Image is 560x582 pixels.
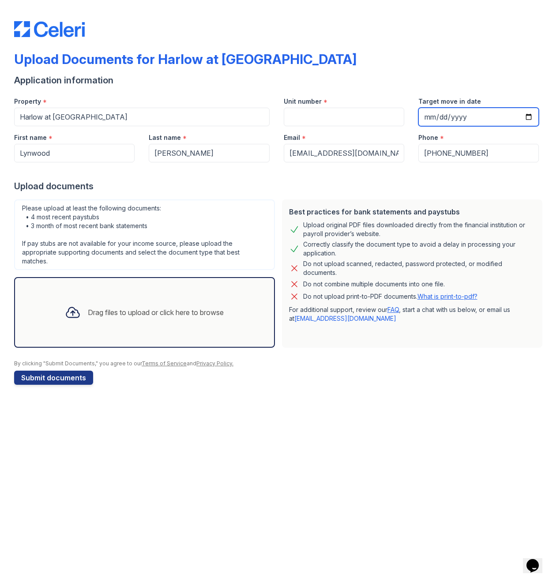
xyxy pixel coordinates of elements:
[14,133,47,142] label: First name
[523,547,551,573] iframe: chat widget
[418,133,438,142] label: Phone
[14,199,275,270] div: Please upload at least the following documents: • 4 most recent paystubs • 3 month of most recent...
[14,97,41,106] label: Property
[14,51,357,67] div: Upload Documents for Harlow at [GEOGRAPHIC_DATA]
[284,97,322,106] label: Unit number
[289,207,536,217] div: Best practices for bank statements and paystubs
[387,306,399,313] a: FAQ
[14,74,546,86] div: Application information
[14,360,546,367] div: By clicking "Submit Documents," you agree to our and
[418,97,481,106] label: Target move in date
[294,315,396,322] a: [EMAIL_ADDRESS][DOMAIN_NAME]
[88,307,224,318] div: Drag files to upload or click here to browse
[14,21,85,37] img: CE_Logo_Blue-a8612792a0a2168367f1c8372b55b34899dd931a85d93a1a3d3e32e68fde9ad4.png
[196,360,233,367] a: Privacy Policy.
[303,221,536,238] div: Upload original PDF files downloaded directly from the financial institution or payroll provider’...
[14,180,546,192] div: Upload documents
[149,133,181,142] label: Last name
[417,293,477,300] a: What is print-to-pdf?
[284,133,300,142] label: Email
[142,360,187,367] a: Terms of Service
[14,371,93,385] button: Submit documents
[289,305,536,323] p: For additional support, review our , start a chat with us below, or email us at
[303,279,445,289] div: Do not combine multiple documents into one file.
[303,259,536,277] div: Do not upload scanned, redacted, password protected, or modified documents.
[303,292,477,301] p: Do not upload print-to-PDF documents.
[303,240,536,258] div: Correctly classify the document type to avoid a delay in processing your application.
